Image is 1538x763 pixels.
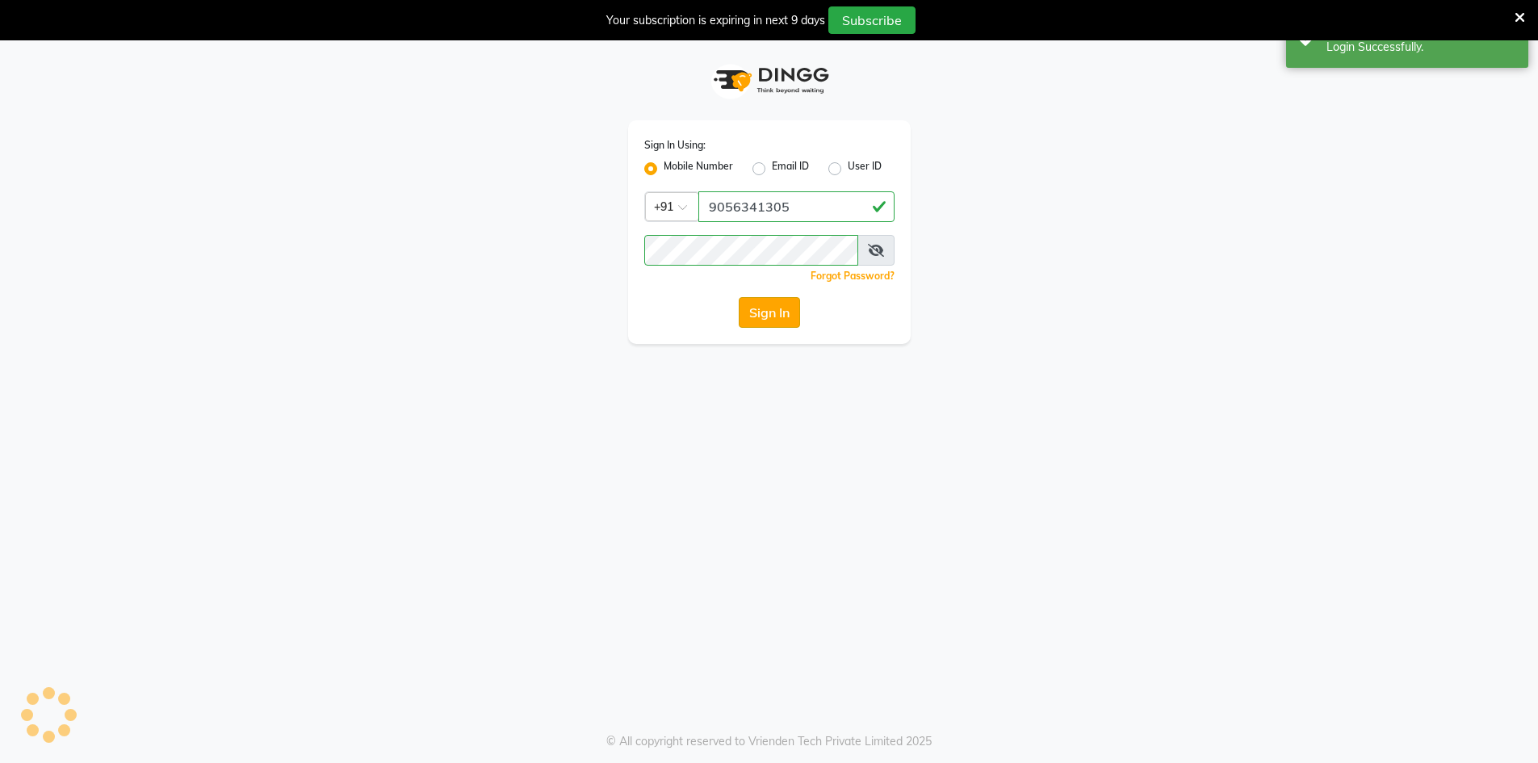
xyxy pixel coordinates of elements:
[705,57,834,104] img: logo1.svg
[828,6,916,34] button: Subscribe
[772,159,809,178] label: Email ID
[664,159,733,178] label: Mobile Number
[698,191,895,222] input: Username
[606,12,825,29] div: Your subscription is expiring in next 9 days
[644,138,706,153] label: Sign In Using:
[644,235,858,266] input: Username
[811,270,895,282] a: Forgot Password?
[1326,39,1516,56] div: Login Successfully.
[739,297,800,328] button: Sign In
[848,159,882,178] label: User ID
